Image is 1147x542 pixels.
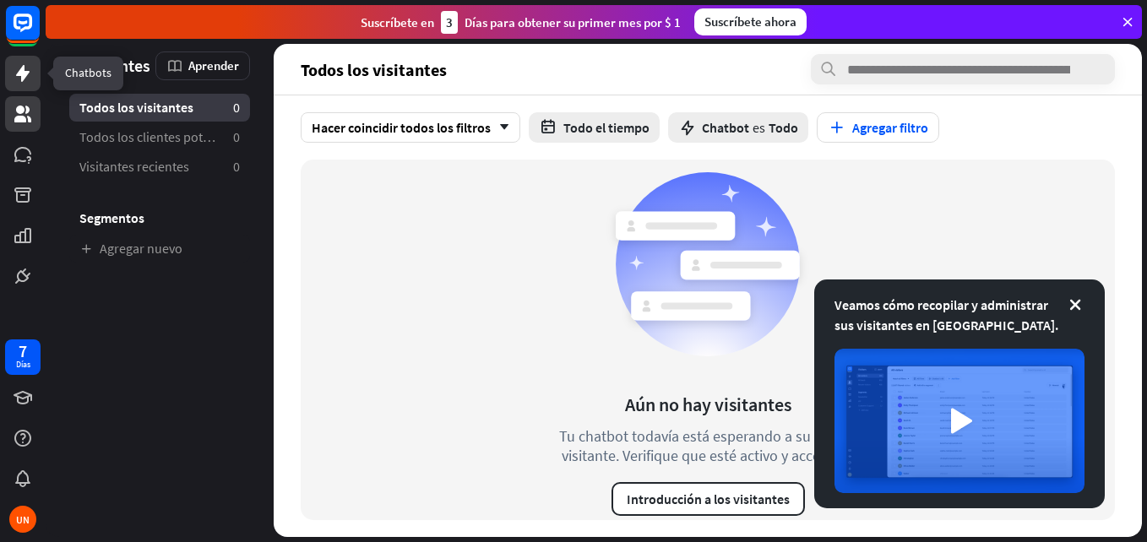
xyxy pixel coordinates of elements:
button: Agregar filtro [817,112,939,143]
span: Chatbot [702,119,749,136]
div: 7 [19,344,27,359]
span: Visitantes recientes [79,158,189,176]
span: Todos los clientes potenciales [79,128,220,146]
a: 7 Días [5,339,41,375]
h3: Segmentos [69,209,250,226]
button: Abrir widget de chat de LiveChat [14,7,64,57]
div: Suscríbete ahora [694,8,807,35]
font: Días para obtener su primer mes por $ 1 [465,14,681,30]
font: Introducción a los visitantes [627,491,790,507]
font: Suscríbete en [361,14,434,30]
font: Agregar filtro [852,119,928,136]
font: Agregar nuevo [100,240,182,257]
a: Todos los clientes potenciales 0 [69,123,250,151]
span: es [753,119,765,136]
div: Veamos cómo recopilar y administrar sus visitantes en [GEOGRAPHIC_DATA]. [834,295,1084,335]
button: Introducción a los visitantes [612,482,805,516]
div: Aún no hay visitantes [625,393,791,416]
font: Todo el tiempo [563,119,650,136]
a: Visitantes recientes 0 [69,153,250,181]
img: imagen [834,349,1084,493]
aside: 0 [233,99,240,117]
div: Tu chatbot todavía está esperando a su primer visitante. Verifique que esté activo y accesible. [535,426,881,465]
div: Días [16,359,30,371]
span: Todos los visitantes [79,99,193,117]
div: UN [9,506,36,533]
span: Aprender [188,57,239,73]
span: Todo [769,119,798,136]
span: Todos los visitantes [301,60,447,79]
i: arrow_down [491,122,509,133]
span: Visitantes [79,56,150,75]
div: 3 [441,11,458,34]
aside: 0 [233,158,240,176]
button: Todo el tiempo [529,112,660,143]
aside: 0 [233,128,240,146]
font: Hacer coincidir todos los filtros [312,119,491,136]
